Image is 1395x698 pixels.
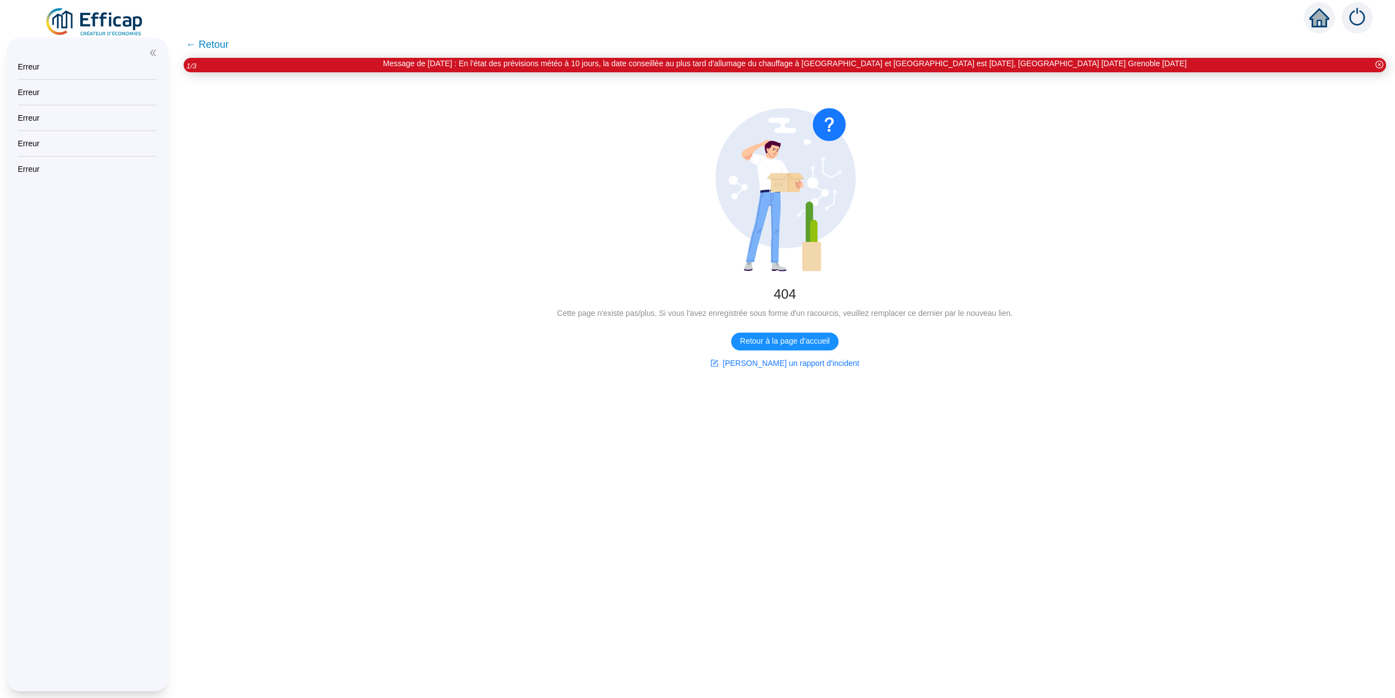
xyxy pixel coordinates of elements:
[383,58,1186,70] div: Message de [DATE] : En l'état des prévisions météo à 10 jours, la date conseillée au plus tard d'...
[702,355,868,373] button: [PERSON_NAME] un rapport d'incident
[1342,2,1373,33] img: alerts
[186,62,196,70] i: 1 / 3
[149,49,157,57] span: double-left
[18,61,157,72] div: Erreur
[193,308,1377,319] div: Cette page n'existe pas/plus. Si vous l'avez enregistrée sous forme d'un racourcis, veuillez remp...
[1309,8,1329,28] span: home
[731,333,839,350] button: Retour à la page d'accueil
[18,87,157,98] div: Erreur
[711,359,718,367] span: form
[186,37,229,52] span: ← Retour
[18,164,157,175] div: Erreur
[740,335,830,347] span: Retour à la page d'accueil
[1376,61,1383,68] span: close-circle
[18,112,157,123] div: Erreur
[193,285,1377,303] div: 404
[45,7,145,38] img: efficap energie logo
[18,138,157,149] div: Erreur
[723,358,859,369] span: [PERSON_NAME] un rapport d'incident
